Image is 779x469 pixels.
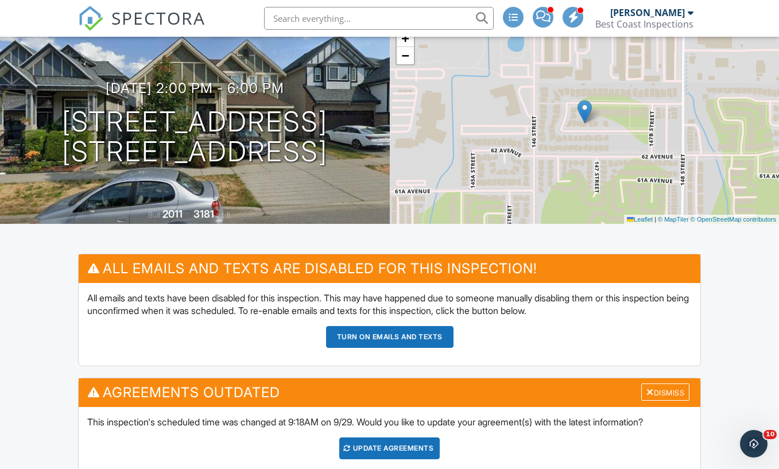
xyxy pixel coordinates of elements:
div: 3181 [193,208,214,220]
span: + [401,31,409,45]
a: © OpenStreetMap contributors [691,216,776,223]
div: Dismiss [641,383,689,401]
p: All emails and texts have been disabled for this inspection. This may have happened due to someon... [87,292,692,317]
img: The Best Home Inspection Software - Spectora [78,6,103,31]
span: 10 [764,430,777,439]
div: Update Agreements [339,437,440,459]
button: Turn on emails and texts [326,326,454,348]
span: | [654,216,656,223]
a: SPECTORA [78,15,206,40]
img: Marker [578,100,592,123]
a: Zoom out [397,47,414,64]
h3: Agreements Outdated [79,378,701,406]
div: [PERSON_NAME] [610,7,685,18]
a: Leaflet [627,216,653,223]
input: Search everything... [264,7,494,30]
iframe: Intercom live chat [740,430,768,458]
span: sq. ft. [216,211,232,219]
a: Zoom in [397,30,414,47]
h1: [STREET_ADDRESS] [STREET_ADDRESS] [62,107,328,168]
a: © MapTiler [658,216,689,223]
div: Best Coast Inspections [595,18,693,30]
span: SPECTORA [111,6,206,30]
span: Built [148,211,161,219]
div: 2011 [162,208,183,220]
h3: [DATE] 2:00 pm - 6:00 pm [106,80,284,96]
h3: All emails and texts are disabled for this inspection! [79,254,701,282]
span: − [401,48,409,63]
